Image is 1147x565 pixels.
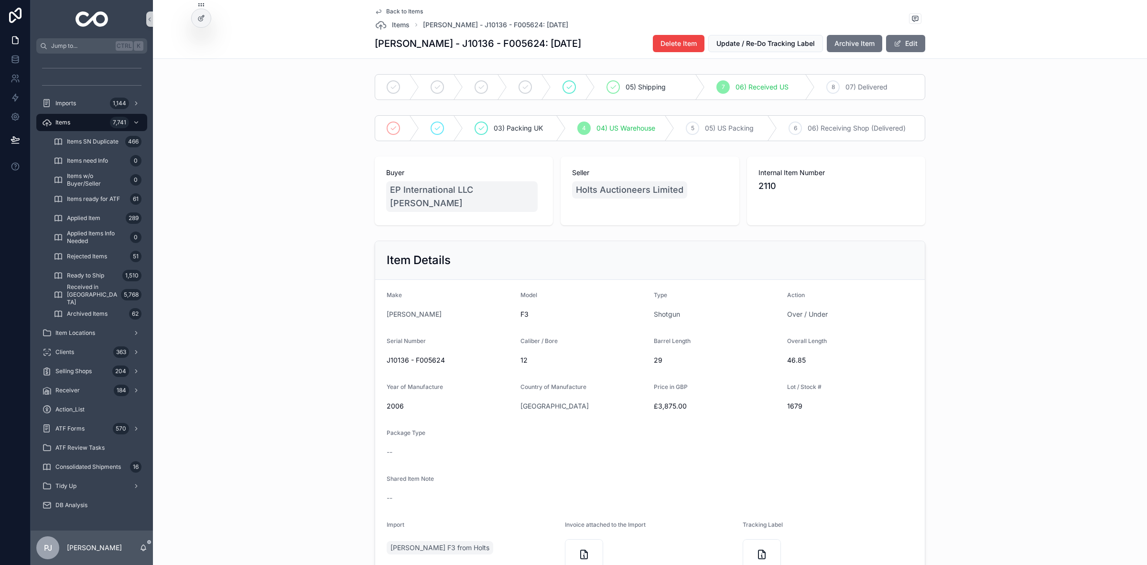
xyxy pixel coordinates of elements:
span: Holts Auctioneers Limited [576,183,683,197]
span: Delete Item [660,39,697,48]
span: Rejected Items [67,253,107,260]
div: 204 [112,366,129,377]
a: Items7,741 [36,114,147,131]
span: Received in [GEOGRAPHIC_DATA] [67,283,117,306]
div: 289 [126,212,141,224]
span: Invoice attached to the Import [565,521,646,528]
span: Items [392,20,410,30]
span: [PERSON_NAME] [387,310,442,319]
span: 03) Packing UK [494,123,543,133]
span: 4 [582,124,586,132]
span: 07) Delivered [845,82,887,92]
span: K [135,42,142,50]
span: Applied Items Info Needed [67,230,126,245]
a: Action_List [36,401,147,418]
a: Item Locations [36,324,147,342]
span: Buyer [386,168,541,177]
span: [PERSON_NAME] F3 from Holts [390,543,489,553]
span: £3,875.00 [654,401,779,411]
a: [GEOGRAPHIC_DATA] [520,401,589,411]
h1: [PERSON_NAME] - J10136 - F005624: [DATE] [375,37,581,50]
span: Imports [55,100,76,107]
span: 29 [654,355,779,365]
a: Received in [GEOGRAPHIC_DATA]5,768 [48,286,147,303]
p: [PERSON_NAME] [67,543,122,553]
span: Clients [55,348,74,356]
span: Update / Re-Do Tracking Label [716,39,815,48]
span: J10136 - F005624 [387,355,513,365]
span: Type [654,291,667,299]
div: 363 [113,346,129,358]
span: Item Locations [55,329,95,337]
span: -- [387,493,392,503]
span: EP International LLC [PERSON_NAME] [390,183,534,210]
span: Seller [572,168,727,177]
a: Tidy Up [36,477,147,495]
span: 05) Shipping [626,82,666,92]
span: Price in GBP [654,383,688,390]
a: Applied Items Info Needed0 [48,229,147,246]
span: Model [520,291,537,299]
span: Make [387,291,402,299]
div: 466 [125,136,141,147]
span: Caliber / Bore [520,337,558,344]
button: Update / Re-Do Tracking Label [708,35,823,52]
a: Shotgun [654,310,680,319]
div: 570 [113,423,129,434]
div: 62 [129,308,141,320]
span: Items SN Duplicate [67,138,119,145]
span: Serial Number [387,337,426,344]
span: Items need Info [67,157,108,165]
a: Items need Info0 [48,152,147,169]
span: 2006 [387,401,513,411]
a: Clients363 [36,343,147,361]
span: 06) Receiving Shop (Delivered) [808,123,906,133]
span: DB Analysis [55,501,87,509]
span: 1679 [787,401,913,411]
span: Selling Shops [55,367,92,375]
span: 12 [520,355,647,365]
div: 61 [130,193,141,205]
span: 6 [794,124,797,132]
span: 7 [722,83,725,91]
span: Archive Item [834,39,875,48]
span: Back to Items [386,8,423,15]
button: Edit [886,35,925,52]
div: 7,741 [110,117,129,128]
button: Jump to...CtrlK [36,38,147,54]
span: 8 [832,83,835,91]
a: [PERSON_NAME] - J10136 - F005624: [DATE] [423,20,568,30]
a: Applied Item289 [48,210,147,227]
a: Over / Under [787,310,828,319]
a: Holts Auctioneers Limited [572,181,687,199]
a: EP International LLC [PERSON_NAME] [386,181,538,212]
a: Selling Shops204 [36,363,147,380]
div: 184 [114,385,129,396]
span: Barrel Length [654,337,691,344]
div: scrollable content [31,54,153,526]
span: Applied Item [67,214,100,222]
a: Receiver184 [36,382,147,399]
div: 0 [130,232,141,243]
span: Tracking Label [743,521,783,528]
div: 16 [130,461,141,473]
span: Year of Manufacture [387,383,443,390]
span: PJ [44,542,52,554]
span: 04) US Warehouse [596,123,655,133]
img: App logo [76,11,108,27]
a: Consolidated Shipments16 [36,458,147,476]
span: Consolidated Shipments [55,463,121,471]
span: ATF Review Tasks [55,444,105,452]
a: DB Analysis [36,497,147,514]
button: Archive Item [827,35,882,52]
span: 06) Received US [736,82,789,92]
span: F3 [520,310,647,319]
a: Rejected Items51 [48,248,147,265]
button: Delete Item [653,35,704,52]
span: -- [387,447,392,457]
span: Action_List [55,406,85,413]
